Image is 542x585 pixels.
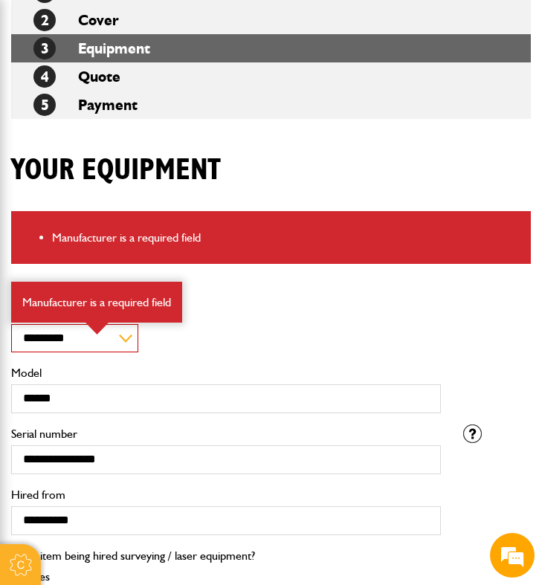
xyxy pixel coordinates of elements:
span: 5 [33,94,56,116]
span: 3 [33,37,56,59]
li: Payment [11,91,531,119]
label: Hired from [11,489,441,501]
label: Manufacturer [11,307,441,319]
img: error-box-arrow.svg [86,323,109,334]
p: Equipment [11,286,441,298]
h1: Your equipment [11,152,221,188]
li: Manufacturer is a required field [52,228,520,248]
label: Model [11,367,441,379]
span: 4 [33,65,56,88]
label: Is the item being hired surveying / laser equipment? [11,550,255,562]
span: 2 [33,9,56,31]
label: Serial number [11,428,441,440]
li: Quote [11,62,531,91]
a: 2Cover [33,11,119,29]
li: Equipment [11,34,531,62]
div: Manufacturer is a required field [11,282,182,323]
